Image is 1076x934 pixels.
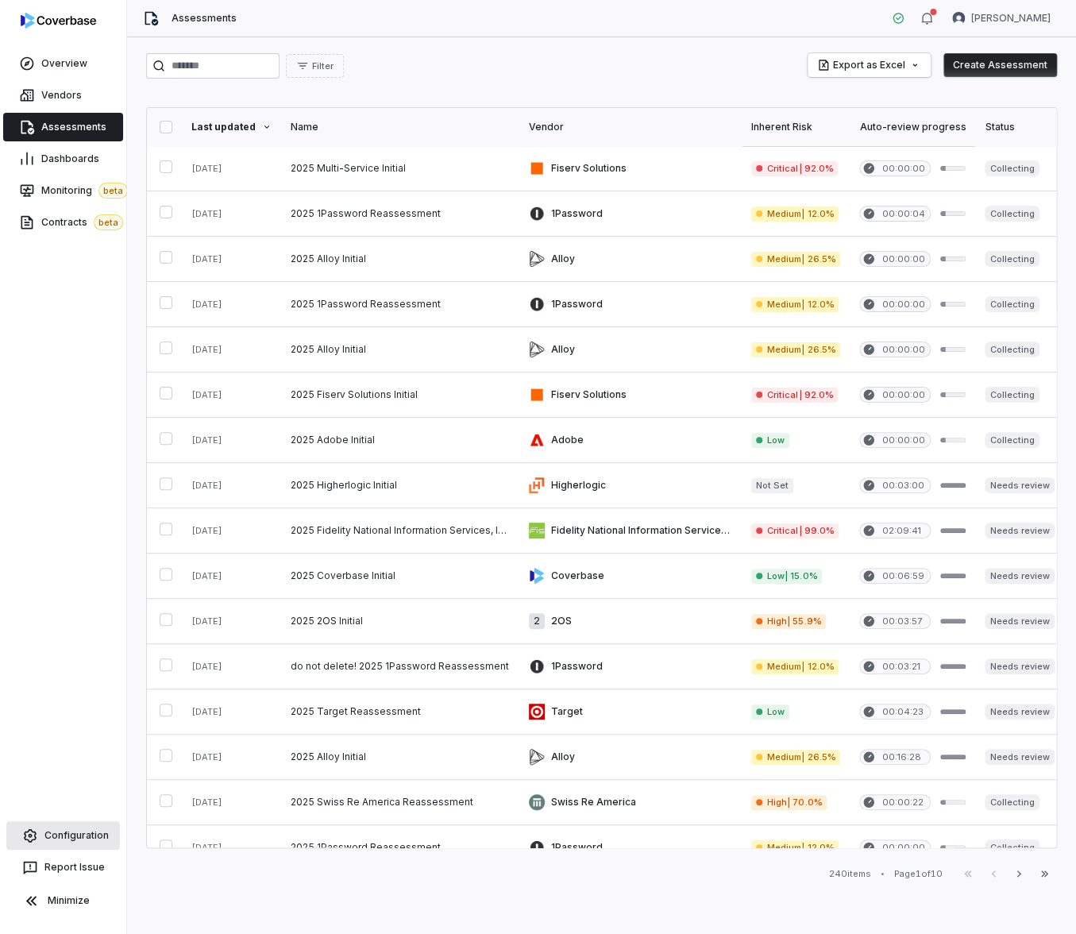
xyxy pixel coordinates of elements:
[829,868,871,880] div: 240 items
[943,53,1057,77] button: Create Assessment
[3,145,123,173] a: Dashboards
[6,885,120,917] button: Minimize
[943,6,1060,30] button: David Gold avatar[PERSON_NAME]
[98,183,128,199] span: beta
[894,868,943,880] div: Page 1 of 10
[312,60,334,72] span: Filter
[3,49,123,78] a: Overview
[21,13,96,29] img: logo-D7KZi-bG.svg
[286,54,344,78] button: Filter
[808,53,931,77] button: Export as Excel
[6,853,120,882] button: Report Issue
[44,829,109,842] span: Configuration
[41,57,87,70] span: Overview
[41,89,82,102] span: Vendors
[41,183,128,199] span: Monitoring
[41,152,99,165] span: Dashboards
[3,208,123,237] a: Contractsbeta
[3,113,123,141] a: Assessments
[971,12,1051,25] span: [PERSON_NAME]
[985,121,1054,133] div: Status
[751,121,840,133] div: Inherent Risk
[191,121,272,133] div: Last updated
[952,12,965,25] img: David Gold avatar
[881,868,885,879] div: •
[41,121,106,133] span: Assessments
[94,214,123,230] span: beta
[859,121,966,133] div: Auto-review progress
[48,894,90,907] span: Minimize
[529,121,732,133] div: Vendor
[6,821,120,850] a: Configuration
[41,214,123,230] span: Contracts
[3,176,123,205] a: Monitoringbeta
[172,12,237,25] span: Assessments
[3,81,123,110] a: Vendors
[291,121,510,133] div: Name
[44,861,105,874] span: Report Issue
